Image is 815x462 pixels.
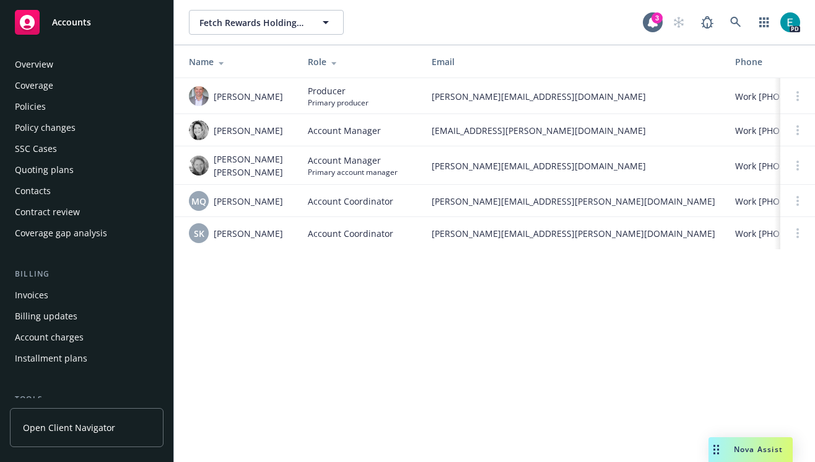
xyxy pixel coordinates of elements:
[10,268,163,280] div: Billing
[308,84,368,97] span: Producer
[10,393,163,406] div: Tools
[189,120,209,140] img: photo
[214,195,283,208] span: [PERSON_NAME]
[10,202,163,222] a: Contract review
[189,55,288,68] div: Name
[10,76,163,96] a: Coverage
[15,202,80,222] div: Contract review
[708,437,793,462] button: Nova Assist
[432,90,715,103] span: [PERSON_NAME][EMAIL_ADDRESS][DOMAIN_NAME]
[214,90,283,103] span: [PERSON_NAME]
[308,195,393,208] span: Account Coordinator
[15,285,48,305] div: Invoices
[432,55,715,68] div: Email
[23,421,115,434] span: Open Client Navigator
[214,153,288,179] span: [PERSON_NAME] [PERSON_NAME]
[214,124,283,137] span: [PERSON_NAME]
[15,349,87,368] div: Installment plans
[10,139,163,159] a: SSC Cases
[10,285,163,305] a: Invoices
[15,97,46,117] div: Policies
[652,12,663,24] div: 3
[308,167,398,177] span: Primary account manager
[752,10,777,35] a: Switch app
[15,55,53,74] div: Overview
[199,16,307,29] span: Fetch Rewards Holdings, Inc.
[432,227,715,240] span: [PERSON_NAME][EMAIL_ADDRESS][PERSON_NAME][DOMAIN_NAME]
[432,159,715,172] span: [PERSON_NAME][EMAIL_ADDRESS][DOMAIN_NAME]
[189,10,344,35] button: Fetch Rewards Holdings, Inc.
[734,444,783,455] span: Nova Assist
[780,12,800,32] img: photo
[432,124,715,137] span: [EMAIL_ADDRESS][PERSON_NAME][DOMAIN_NAME]
[10,327,163,347] a: Account charges
[10,223,163,243] a: Coverage gap analysis
[10,97,163,117] a: Policies
[10,349,163,368] a: Installment plans
[214,227,283,240] span: [PERSON_NAME]
[15,139,57,159] div: SSC Cases
[308,124,381,137] span: Account Manager
[15,181,51,201] div: Contacts
[695,10,720,35] a: Report a Bug
[10,181,163,201] a: Contacts
[15,160,74,180] div: Quoting plans
[15,223,107,243] div: Coverage gap analysis
[723,10,748,35] a: Search
[308,55,412,68] div: Role
[189,156,209,175] img: photo
[666,10,691,35] a: Start snowing
[10,306,163,326] a: Billing updates
[194,227,204,240] span: SK
[15,327,84,347] div: Account charges
[10,118,163,138] a: Policy changes
[308,97,368,108] span: Primary producer
[15,76,53,96] div: Coverage
[432,195,715,208] span: [PERSON_NAME][EMAIL_ADDRESS][PERSON_NAME][DOMAIN_NAME]
[10,160,163,180] a: Quoting plans
[15,118,76,138] div: Policy changes
[10,55,163,74] a: Overview
[52,17,91,27] span: Accounts
[10,5,163,40] a: Accounts
[308,227,393,240] span: Account Coordinator
[189,86,209,106] img: photo
[15,306,77,326] div: Billing updates
[191,195,206,208] span: MQ
[708,437,724,462] div: Drag to move
[308,154,398,167] span: Account Manager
